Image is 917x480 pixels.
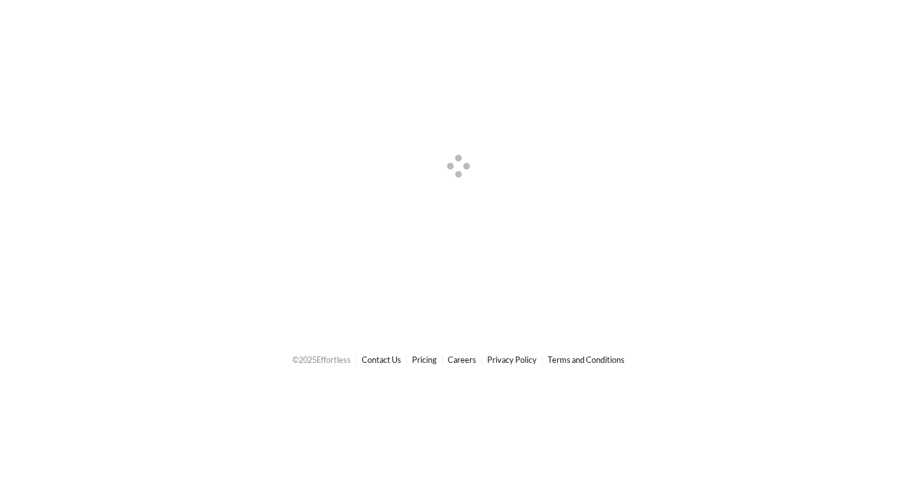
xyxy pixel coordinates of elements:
[487,355,537,365] a: Privacy Policy
[448,355,476,365] a: Careers
[412,355,437,365] a: Pricing
[548,355,625,365] a: Terms and Conditions
[362,355,401,365] a: Contact Us
[292,355,351,365] span: © 2025 Effortless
